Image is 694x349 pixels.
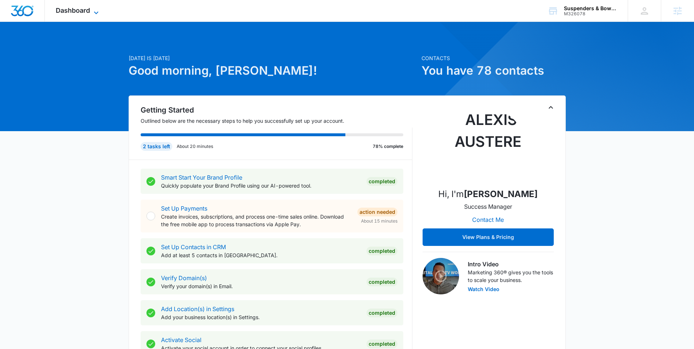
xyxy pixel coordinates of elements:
p: Outlined below are the necessary steps to help you successfully set up your account. [141,117,412,125]
h2: Getting Started [141,105,412,115]
div: 2 tasks left [141,142,172,151]
p: Hi, I'm [438,188,538,201]
button: Watch Video [468,287,499,292]
button: Contact Me [465,211,511,228]
p: Quickly populate your Brand Profile using our AI-powered tool. [161,182,361,189]
img: Alexis Austere [452,109,525,182]
p: Contacts [422,54,566,62]
div: account id [564,11,617,16]
h1: You have 78 contacts [422,62,566,79]
a: Set Up Contacts in CRM [161,243,226,251]
div: account name [564,5,617,11]
a: Set Up Payments [161,205,207,212]
button: View Plans & Pricing [423,228,554,246]
p: Success Manager [464,202,512,211]
p: Add your business location(s) in Settings. [161,313,361,321]
p: Add at least 5 contacts in [GEOGRAPHIC_DATA]. [161,251,361,259]
a: Activate Social [161,336,201,344]
button: Toggle Collapse [546,103,555,112]
p: Marketing 360® gives you the tools to scale your business. [468,268,554,284]
a: Verify Domain(s) [161,274,207,282]
div: Completed [366,177,397,186]
a: Add Location(s) in Settings [161,305,234,313]
p: 78% complete [373,143,403,150]
strong: [PERSON_NAME] [464,189,538,199]
p: Verify your domain(s) in Email. [161,282,361,290]
span: About 15 minutes [361,218,397,224]
h3: Intro Video [468,260,554,268]
div: Action Needed [357,208,397,216]
div: Completed [366,309,397,317]
div: Completed [366,340,397,348]
p: [DATE] is [DATE] [129,54,417,62]
img: Intro Video [423,258,459,294]
h1: Good morning, [PERSON_NAME]! [129,62,417,79]
div: Completed [366,278,397,286]
p: About 20 minutes [177,143,213,150]
p: Create invoices, subscriptions, and process one-time sales online. Download the free mobile app t... [161,213,352,228]
div: Completed [366,247,397,255]
span: Dashboard [56,7,90,14]
a: Smart Start Your Brand Profile [161,174,242,181]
